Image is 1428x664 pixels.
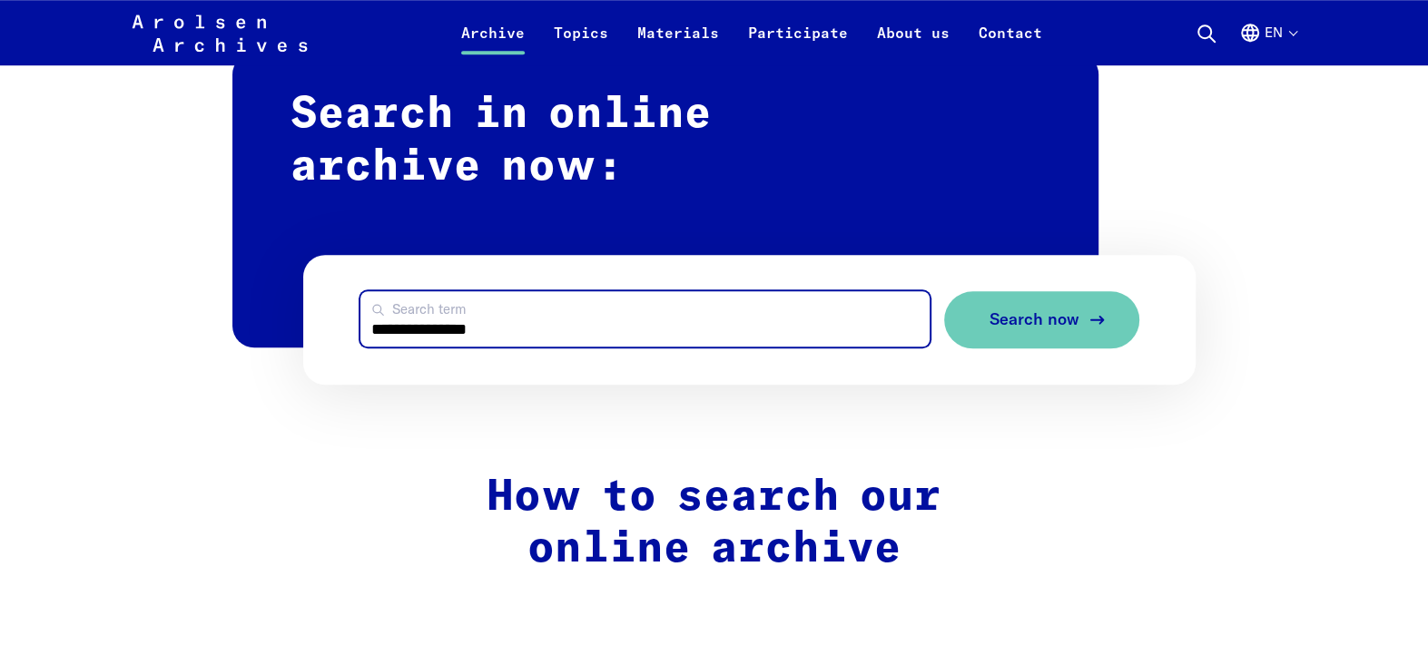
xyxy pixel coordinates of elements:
[862,22,964,65] a: About us
[944,291,1139,348] button: Search now
[990,310,1079,329] span: Search now
[539,22,623,65] a: Topics
[447,22,539,65] a: Archive
[330,472,1098,576] h2: How to search our online archive
[734,22,862,65] a: Participate
[1239,22,1296,65] button: English, language selection
[232,53,1098,347] h2: Search in online archive now:
[623,22,734,65] a: Materials
[447,11,1057,54] nav: Primary
[964,22,1057,65] a: Contact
